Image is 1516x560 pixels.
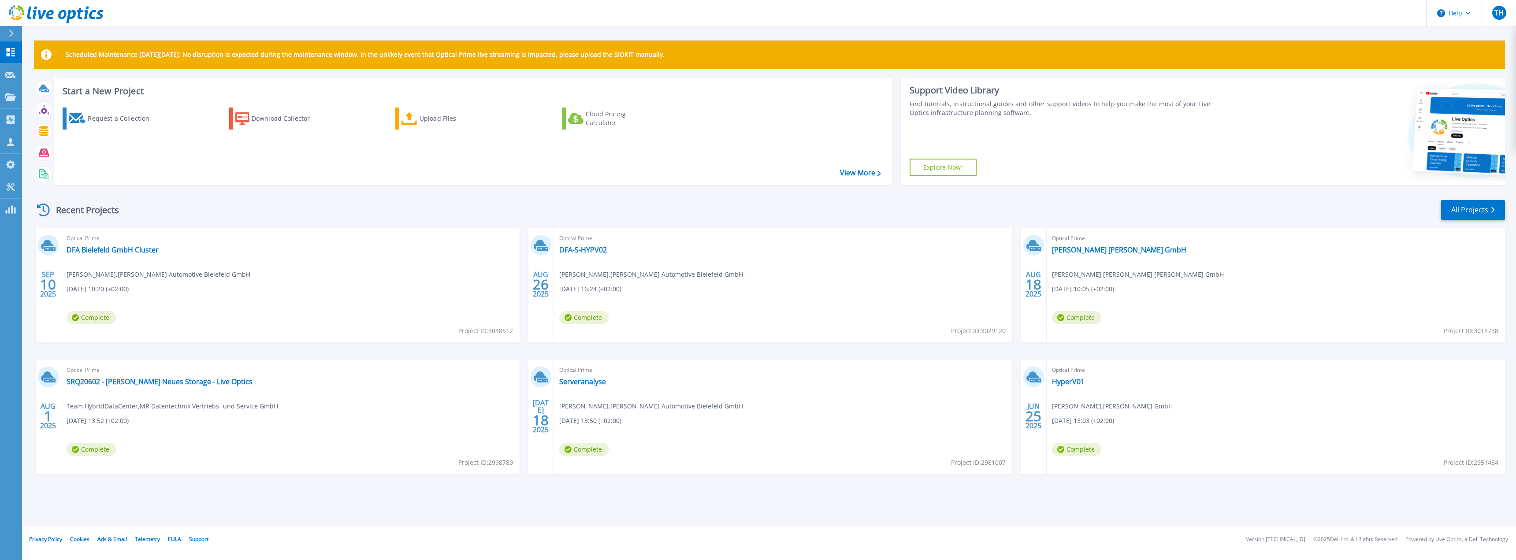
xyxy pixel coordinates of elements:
[532,268,549,300] div: AUG 2025
[66,51,665,58] p: Scheduled Maintenance [DATE][DATE]: No disruption is expected during the maintenance window. In t...
[910,100,1225,117] div: Find tutorials, instructional guides and other support videos to help you make the most of your L...
[1494,9,1504,16] span: TH
[559,270,743,279] span: [PERSON_NAME] , [PERSON_NAME] Automotive Bielefeld GmbH
[559,443,609,456] span: Complete
[44,412,52,420] span: 1
[1052,311,1101,324] span: Complete
[67,245,159,254] a: DFA Bielefeld GmbH Cluster
[97,535,127,543] a: Ads & Email
[559,365,1007,375] span: Optical Prime
[70,535,89,543] a: Cookies
[910,85,1225,96] div: Support Video Library
[420,110,490,127] div: Upload Files
[1025,400,1042,432] div: JUN 2025
[1052,270,1224,279] span: [PERSON_NAME] , [PERSON_NAME] [PERSON_NAME] GmbH
[533,416,549,424] span: 18
[1052,234,1500,243] span: Optical Prime
[458,326,513,336] span: Project ID: 3048512
[1052,401,1173,411] span: [PERSON_NAME] , [PERSON_NAME] GmbH
[229,108,327,130] a: Download Collector
[67,401,278,411] span: Team HybridDataCenter , MR Datentechnik Vertriebs- und Service GmbH
[67,284,129,294] span: [DATE] 10:20 (+02:00)
[67,443,116,456] span: Complete
[1052,365,1500,375] span: Optical Prime
[1025,268,1042,300] div: AUG 2025
[532,400,549,432] div: [DATE] 2025
[559,234,1007,243] span: Optical Prime
[67,377,253,386] a: SRQ20602 - [PERSON_NAME] Neues Storage - Live Optics
[1444,458,1498,467] span: Project ID: 2951484
[29,535,62,543] a: Privacy Policy
[40,268,56,300] div: SEP 2025
[910,159,977,176] a: Explore Now!
[67,311,116,324] span: Complete
[1052,416,1114,426] span: [DATE] 13:03 (+02:00)
[34,199,131,221] div: Recent Projects
[559,401,743,411] span: [PERSON_NAME] , [PERSON_NAME] Automotive Bielefeld GmbH
[67,416,129,426] span: [DATE] 13:52 (+02:00)
[559,245,607,254] a: DFA-S-HYPV02
[458,458,513,467] span: Project ID: 2998789
[63,86,881,96] h3: Start a New Project
[559,311,609,324] span: Complete
[586,110,656,127] div: Cloud Pricing Calculator
[67,234,514,243] span: Optical Prime
[63,108,161,130] a: Request a Collection
[559,377,606,386] a: Serveranalyse
[951,326,1006,336] span: Project ID: 3029120
[395,108,494,130] a: Upload Files
[562,108,660,130] a: Cloud Pricing Calculator
[1246,537,1305,542] li: Version: [TECHNICAL_ID]
[559,416,621,426] span: [DATE] 13:50 (+02:00)
[1405,537,1508,542] li: Powered by Live Optics, a Dell Technology
[40,281,56,288] span: 10
[951,458,1006,467] span: Project ID: 2981007
[88,110,158,127] div: Request a Collection
[1052,443,1101,456] span: Complete
[1441,200,1505,220] a: All Projects
[1313,537,1397,542] li: © 2025 Dell Inc. All Rights Reserved
[40,400,56,432] div: AUG 2025
[1026,412,1041,420] span: 25
[1052,245,1186,254] a: [PERSON_NAME] [PERSON_NAME] GmbH
[1444,326,1498,336] span: Project ID: 3018738
[252,110,322,127] div: Download Collector
[1026,281,1041,288] span: 18
[1052,377,1085,386] a: HyperV01
[189,535,208,543] a: Support
[840,169,881,177] a: View More
[168,535,181,543] a: EULA
[1052,284,1114,294] span: [DATE] 10:05 (+02:00)
[135,535,160,543] a: Telemetry
[67,270,250,279] span: [PERSON_NAME] , [PERSON_NAME] Automotive Bielefeld GmbH
[533,281,549,288] span: 26
[559,284,621,294] span: [DATE] 16:24 (+02:00)
[67,365,514,375] span: Optical Prime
